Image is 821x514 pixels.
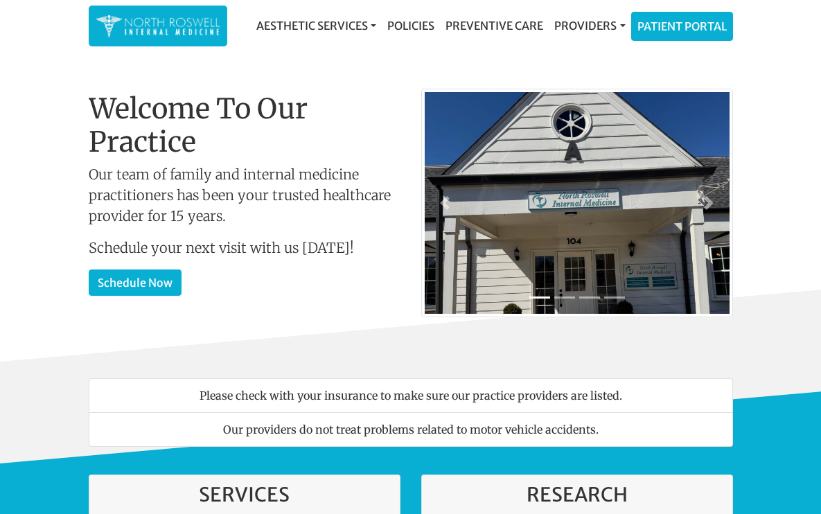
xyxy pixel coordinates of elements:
[382,12,440,39] a: Policies
[549,12,630,39] a: Providers
[436,484,718,507] h3: Research
[440,12,549,39] a: Preventive Care
[96,12,220,39] img: North Roswell Internal Medicine
[89,92,400,159] h1: Welcome To Our Practice
[103,484,386,507] h3: Services
[89,238,400,258] p: Schedule your next visit with us [DATE]!
[89,378,733,413] li: Please check with your insurance to make sure our practice providers are listed.
[251,12,382,39] a: Aesthetic Services
[632,12,732,40] a: Patient Portal
[89,412,733,447] li: Our providers do not treat problems related to motor vehicle accidents.
[89,269,182,296] a: Schedule Now
[89,164,400,227] p: Our team of family and internal medicine practitioners has been your trusted healthcare provider ...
